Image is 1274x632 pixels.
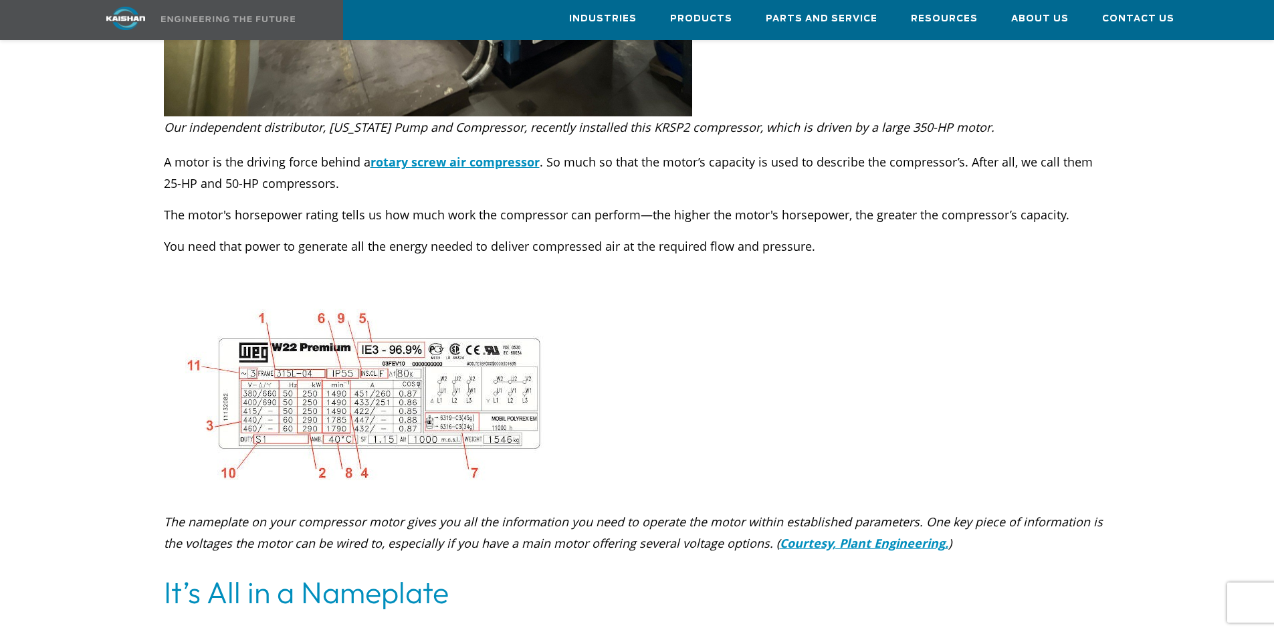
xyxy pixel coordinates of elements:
span: Parts and Service [766,11,877,27]
a: . [945,535,948,551]
span: Resources [911,11,978,27]
p: The motor's horsepower rating tells us how much work the compressor can perform—the higher the mo... [164,204,1111,225]
p: You need that power to generate all the energy needed to deliver compressed air at the required f... [164,235,1111,257]
a: Resources [911,1,978,37]
span: Industries [569,11,637,27]
a: Courtesy, Plant Engineering [780,535,945,551]
span: About Us [1011,11,1069,27]
a: Industries [569,1,637,37]
img: kaishan logo [76,7,176,30]
img: Engineering the future [161,16,295,22]
a: About Us [1011,1,1069,37]
a: Products [670,1,732,37]
a: Parts and Service [766,1,877,37]
h2: It’s All in a Nameplate [164,574,1111,611]
span: Products [670,11,732,27]
i: The nameplate on your compressor motor gives you all the information you need to operate the moto... [164,514,1103,551]
a: rotary screw air compressor [370,154,540,170]
p: A motor is the driving force behind a . So much so that the motor’s capacity is used to describe ... [164,151,1111,194]
span: Contact Us [1102,11,1174,27]
em: Our independent distributor, [US_STATE] Pump and Compressor, recently installed this KRSP2 compre... [164,119,994,135]
img: Motor nameplate [164,277,595,511]
i: ) [945,535,952,551]
a: Contact Us [1102,1,1174,37]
